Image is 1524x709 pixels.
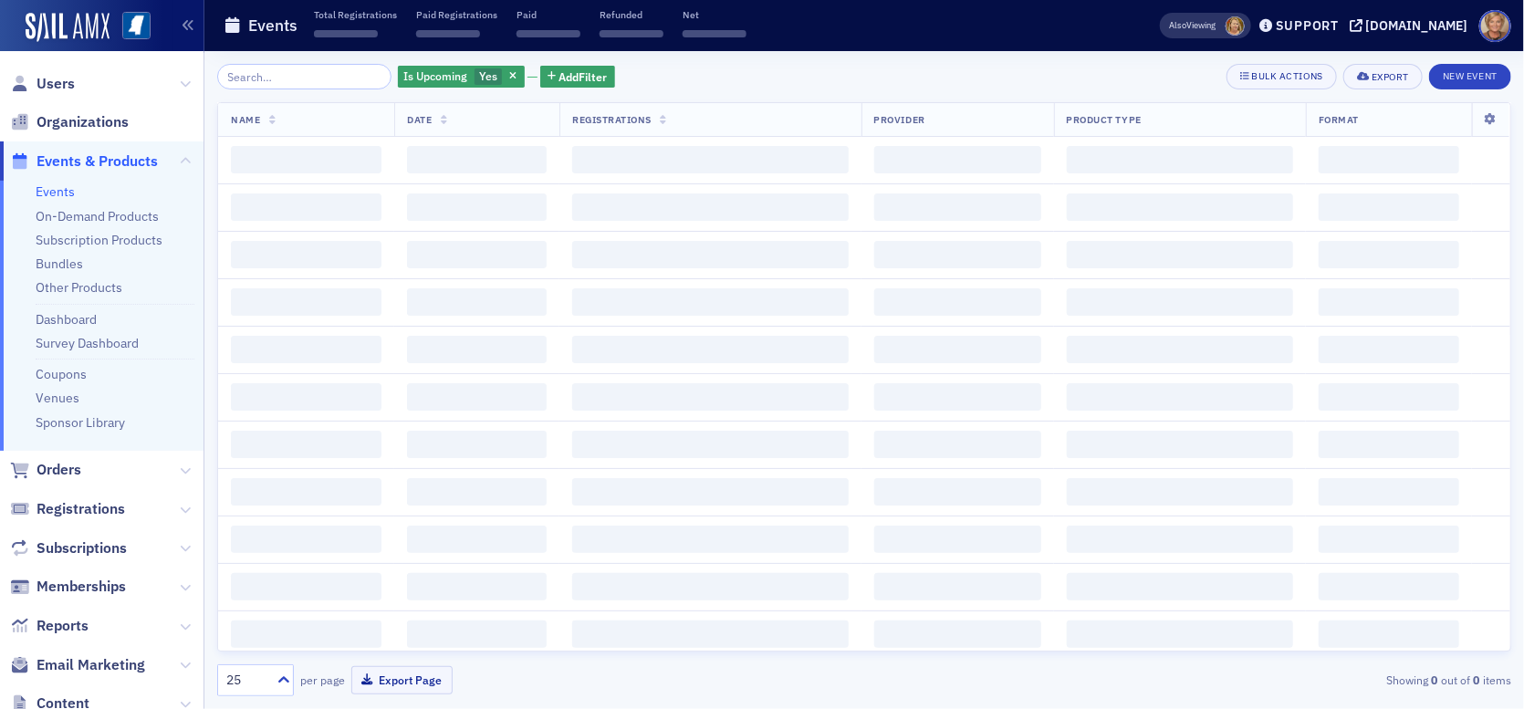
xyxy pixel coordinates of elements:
button: AddFilter [540,66,615,89]
p: Refunded [600,8,663,21]
a: Coupons [36,366,87,382]
span: ‌ [874,146,1041,173]
span: ‌ [1067,288,1293,316]
a: Events [36,183,75,200]
span: ‌ [874,336,1041,363]
span: Is Upcoming [404,68,468,83]
span: ‌ [314,30,378,37]
span: ‌ [231,241,381,268]
span: ‌ [874,573,1041,600]
span: ‌ [1319,288,1459,316]
span: ‌ [1067,573,1293,600]
span: ‌ [407,193,547,221]
span: ‌ [1319,146,1459,173]
span: Email Marketing [37,655,145,675]
span: ‌ [407,288,547,316]
span: ‌ [1067,526,1293,553]
a: Other Products [36,279,122,296]
span: ‌ [407,146,547,173]
span: ‌ [1319,478,1459,506]
span: ‌ [407,336,547,363]
span: Name [231,113,260,126]
span: ‌ [572,288,848,316]
span: Ellen Vaughn [1226,16,1245,36]
span: ‌ [231,478,381,506]
a: Email Marketing [10,655,145,675]
span: ‌ [1319,620,1459,648]
span: Format [1319,113,1359,126]
a: Dashboard [36,311,97,328]
p: Paid [517,8,580,21]
a: Organizations [10,112,129,132]
span: ‌ [572,431,848,458]
div: [DOMAIN_NAME] [1366,17,1468,34]
span: ‌ [572,336,848,363]
span: ‌ [874,193,1041,221]
span: ‌ [407,620,547,648]
span: Organizations [37,112,129,132]
span: ‌ [1067,478,1293,506]
span: ‌ [874,431,1041,458]
span: Registrations [37,499,125,519]
span: ‌ [407,383,547,411]
a: Sponsor Library [36,414,125,431]
span: ‌ [231,193,381,221]
span: ‌ [874,383,1041,411]
span: ‌ [572,478,848,506]
span: Add Filter [559,68,608,85]
label: per page [300,672,345,688]
div: Bulk Actions [1252,71,1323,81]
span: Yes [479,68,497,83]
span: ‌ [517,30,580,37]
a: Registrations [10,499,125,519]
span: ‌ [1319,573,1459,600]
span: ‌ [572,383,848,411]
span: ‌ [572,620,848,648]
div: Support [1276,17,1339,34]
strong: 0 [1470,672,1483,688]
span: ‌ [231,336,381,363]
span: ‌ [416,30,480,37]
span: ‌ [1319,431,1459,458]
span: ‌ [683,30,746,37]
span: ‌ [1067,146,1293,173]
span: ‌ [231,146,381,173]
span: ‌ [231,288,381,316]
a: New Event [1429,67,1511,83]
span: ‌ [1067,241,1293,268]
span: ‌ [231,383,381,411]
span: ‌ [1319,336,1459,363]
span: ‌ [407,241,547,268]
span: Events & Products [37,151,158,172]
span: ‌ [1067,336,1293,363]
span: ‌ [407,526,547,553]
p: Net [683,8,746,21]
span: Profile [1479,10,1511,42]
span: Users [37,74,75,94]
span: ‌ [231,620,381,648]
span: ‌ [1067,383,1293,411]
p: Total Registrations [314,8,397,21]
span: ‌ [874,288,1041,316]
span: Reports [37,616,89,636]
span: ‌ [1067,620,1293,648]
span: Orders [37,460,81,480]
button: Export Page [351,666,453,694]
span: ‌ [600,30,663,37]
span: ‌ [1319,193,1459,221]
span: ‌ [572,193,848,221]
span: ‌ [407,573,547,600]
a: SailAMX [26,13,110,42]
button: Bulk Actions [1227,64,1337,89]
a: Subscriptions [10,538,127,558]
span: ‌ [407,431,547,458]
p: Paid Registrations [416,8,497,21]
div: Showing out of items [1092,672,1511,688]
span: Viewing [1170,19,1216,32]
h1: Events [248,15,297,36]
a: Memberships [10,577,126,597]
span: Provider [874,113,925,126]
a: Bundles [36,255,83,272]
span: ‌ [874,241,1041,268]
span: ‌ [1319,526,1459,553]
